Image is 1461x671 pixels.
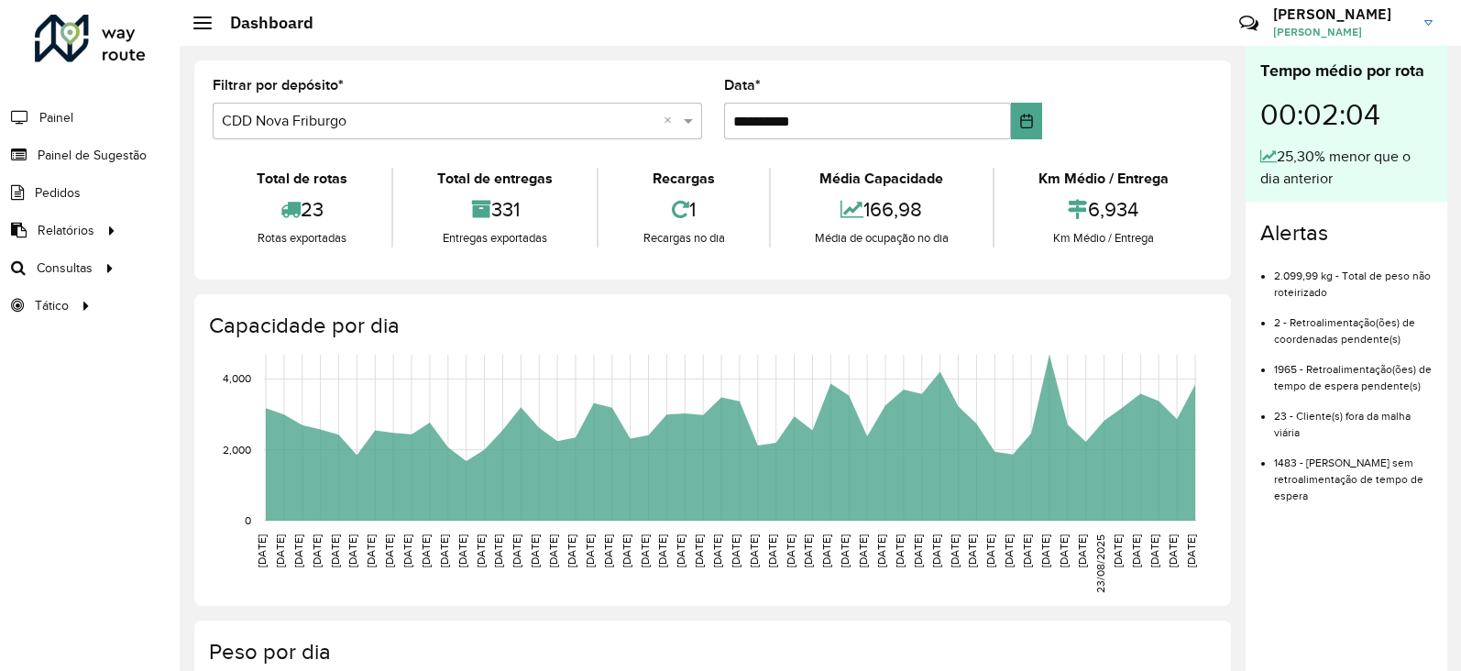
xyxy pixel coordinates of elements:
[999,190,1208,229] div: 6,934
[621,534,632,567] text: [DATE]
[999,168,1208,190] div: Km Médio / Entrega
[1274,394,1433,441] li: 23 - Cliente(s) fora da malha viária
[949,534,961,567] text: [DATE]
[217,168,387,190] div: Total de rotas
[775,229,988,247] div: Média de ocupação no dia
[730,534,741,567] text: [DATE]
[894,534,906,567] text: [DATE]
[346,534,358,567] text: [DATE]
[217,229,387,247] div: Rotas exportadas
[209,639,1213,665] h4: Peso por dia
[456,534,468,567] text: [DATE]
[1260,220,1433,247] h4: Alertas
[311,534,323,567] text: [DATE]
[492,534,504,567] text: [DATE]
[398,229,592,247] div: Entregas exportadas
[292,534,304,567] text: [DATE]
[209,313,1213,339] h4: Capacidade por dia
[656,534,668,567] text: [DATE]
[383,534,395,567] text: [DATE]
[1094,534,1106,593] text: 23/08/2025
[775,168,988,190] div: Média Capacidade
[529,534,541,567] text: [DATE]
[1273,24,1411,40] span: [PERSON_NAME]
[35,183,81,203] span: Pedidos
[1229,4,1269,43] a: Contato Rápido
[602,534,614,567] text: [DATE]
[398,168,592,190] div: Total de entregas
[785,534,796,567] text: [DATE]
[37,258,93,278] span: Consultas
[999,229,1208,247] div: Km Médio / Entrega
[365,534,377,567] text: [DATE]
[420,534,432,567] text: [DATE]
[1274,254,1433,301] li: 2.099,99 kg - Total de peso não roteirizado
[1112,534,1124,567] text: [DATE]
[1130,534,1142,567] text: [DATE]
[1011,103,1042,139] button: Choose Date
[930,534,942,567] text: [DATE]
[212,13,313,33] h2: Dashboard
[675,534,687,567] text: [DATE]
[1039,534,1051,567] text: [DATE]
[274,534,286,567] text: [DATE]
[511,534,522,567] text: [DATE]
[1273,5,1411,23] h3: [PERSON_NAME]
[1076,534,1088,567] text: [DATE]
[438,534,450,567] text: [DATE]
[1260,83,1433,146] div: 00:02:04
[1260,146,1433,190] div: 25,30% menor que o dia anterior
[245,514,251,526] text: 0
[693,534,705,567] text: [DATE]
[38,221,94,240] span: Relatórios
[38,146,147,165] span: Painel de Sugestão
[966,534,978,567] text: [DATE]
[39,108,73,127] span: Painel
[1185,534,1197,567] text: [DATE]
[1167,534,1179,567] text: [DATE]
[664,110,679,132] span: Clear all
[35,296,69,315] span: Tático
[1021,534,1033,567] text: [DATE]
[1058,534,1070,567] text: [DATE]
[475,534,487,567] text: [DATE]
[566,534,577,567] text: [DATE]
[984,534,996,567] text: [DATE]
[1003,534,1015,567] text: [DATE]
[223,373,251,385] text: 4,000
[256,534,268,567] text: [DATE]
[398,190,592,229] div: 331
[1274,347,1433,394] li: 1965 - Retroalimentação(ões) de tempo de espera pendente(s)
[1260,59,1433,83] div: Tempo médio por rota
[603,168,763,190] div: Recargas
[724,74,761,96] label: Data
[820,534,832,567] text: [DATE]
[329,534,341,567] text: [DATE]
[802,534,814,567] text: [DATE]
[401,534,413,567] text: [DATE]
[223,444,251,456] text: 2,000
[213,74,344,96] label: Filtrar por depósito
[839,534,851,567] text: [DATE]
[766,534,778,567] text: [DATE]
[603,229,763,247] div: Recargas no dia
[603,190,763,229] div: 1
[547,534,559,567] text: [DATE]
[584,534,596,567] text: [DATE]
[639,534,651,567] text: [DATE]
[912,534,924,567] text: [DATE]
[1148,534,1160,567] text: [DATE]
[1274,301,1433,347] li: 2 - Retroalimentação(ões) de coordenadas pendente(s)
[748,534,760,567] text: [DATE]
[1274,441,1433,504] li: 1483 - [PERSON_NAME] sem retroalimentação de tempo de espera
[875,534,887,567] text: [DATE]
[857,534,869,567] text: [DATE]
[217,190,387,229] div: 23
[711,534,723,567] text: [DATE]
[775,190,988,229] div: 166,98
